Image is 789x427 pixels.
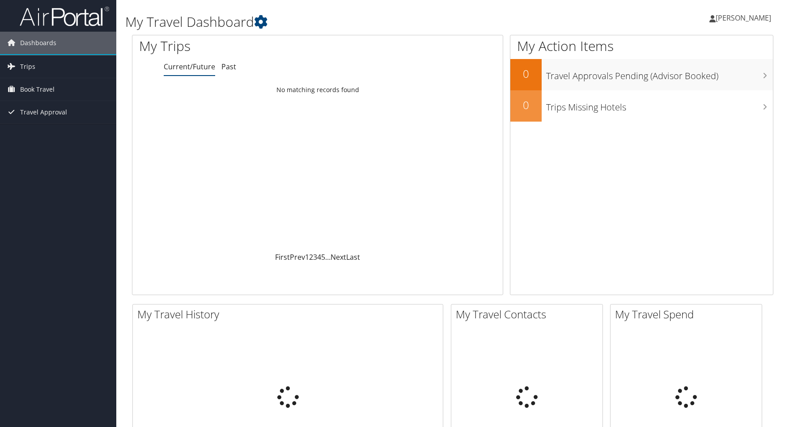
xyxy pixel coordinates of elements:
[132,82,503,98] td: No matching records found
[20,101,67,123] span: Travel Approval
[709,4,780,31] a: [PERSON_NAME]
[20,78,55,101] span: Book Travel
[546,65,773,82] h3: Travel Approvals Pending (Advisor Booked)
[125,13,562,31] h1: My Travel Dashboard
[20,6,109,27] img: airportal-logo.png
[321,252,325,262] a: 5
[510,59,773,90] a: 0Travel Approvals Pending (Advisor Booked)
[331,252,346,262] a: Next
[164,62,215,72] a: Current/Future
[510,66,542,81] h2: 0
[275,252,290,262] a: First
[456,307,602,322] h2: My Travel Contacts
[20,55,35,78] span: Trips
[346,252,360,262] a: Last
[546,97,773,114] h3: Trips Missing Hotels
[716,13,771,23] span: [PERSON_NAME]
[325,252,331,262] span: …
[615,307,762,322] h2: My Travel Spend
[510,90,773,122] a: 0Trips Missing Hotels
[305,252,309,262] a: 1
[221,62,236,72] a: Past
[309,252,313,262] a: 2
[139,37,342,55] h1: My Trips
[317,252,321,262] a: 4
[510,97,542,113] h2: 0
[313,252,317,262] a: 3
[137,307,443,322] h2: My Travel History
[510,37,773,55] h1: My Action Items
[20,32,56,54] span: Dashboards
[290,252,305,262] a: Prev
